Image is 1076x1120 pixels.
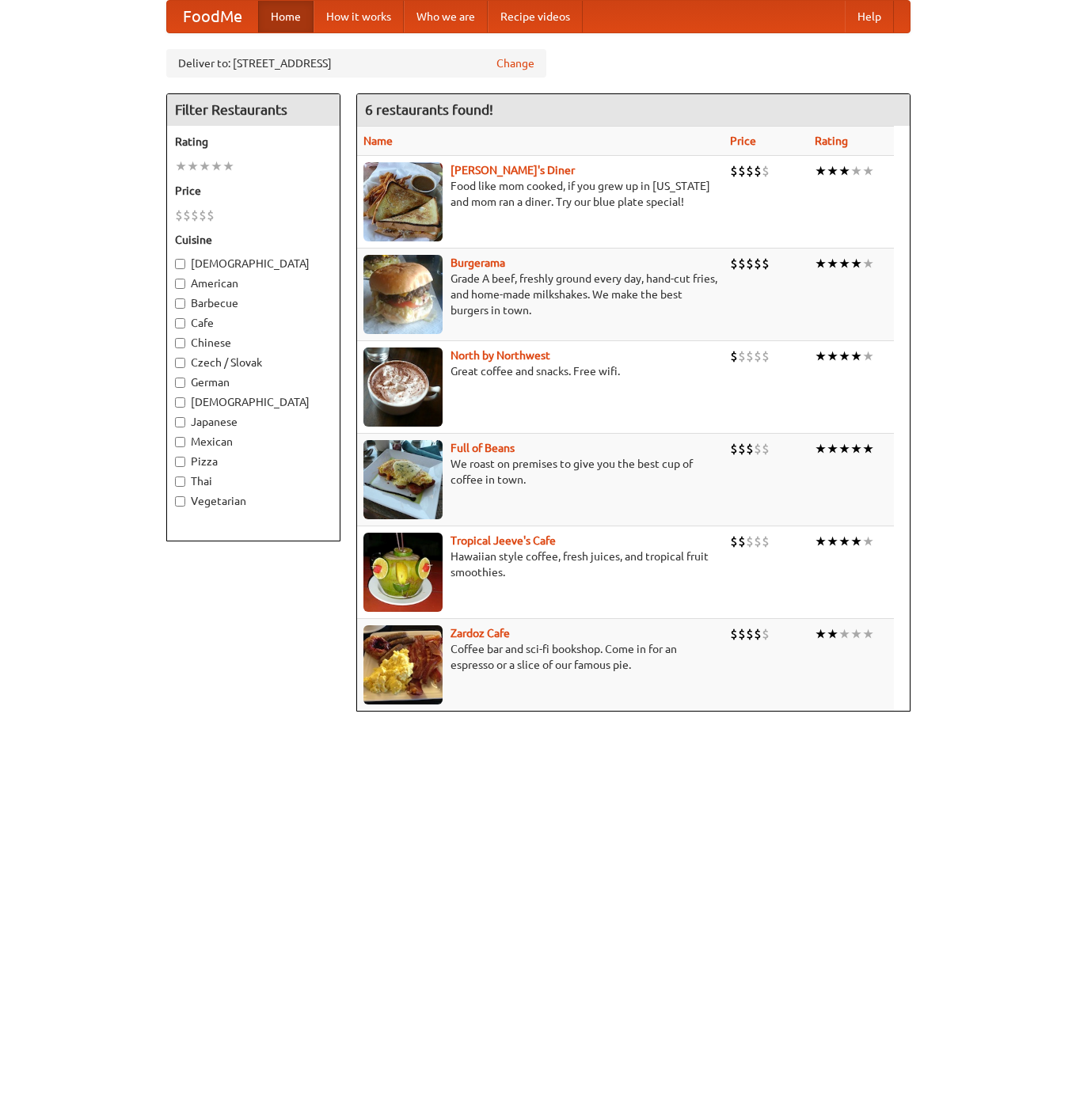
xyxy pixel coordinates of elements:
[827,162,838,180] li: ★
[175,298,185,309] input: Barbecue
[754,440,762,457] li: $
[363,347,443,427] img: north.jpg
[730,255,738,272] li: $
[762,533,770,550] li: $
[730,135,756,147] a: Price
[862,162,874,180] li: ★
[363,549,717,580] p: Hawaiian style coffee, fresh juices, and tropical fruit smoothies.
[175,207,183,224] li: $
[175,315,332,331] label: Cafe
[754,533,762,550] li: $
[827,347,838,365] li: ★
[815,347,827,365] li: ★
[199,158,211,175] li: ★
[862,255,874,272] li: ★
[838,533,850,550] li: ★
[730,440,738,457] li: $
[754,255,762,272] li: $
[838,255,850,272] li: ★
[363,625,443,704] img: zardoz.jpg
[838,440,850,457] li: ★
[191,207,199,224] li: $
[175,134,332,150] h5: Rating
[827,625,838,643] li: ★
[363,162,443,241] img: sallys.jpg
[363,533,443,612] img: jeeves.jpg
[451,627,510,640] a: Zardoz Cafe
[451,534,556,547] b: Tropical Jeeve's Cafe
[738,533,746,550] li: $
[738,162,746,180] li: $
[838,625,850,643] li: ★
[862,347,874,365] li: ★
[738,440,746,457] li: $
[187,158,199,175] li: ★
[850,440,862,457] li: ★
[838,162,850,180] li: ★
[762,440,770,457] li: $
[175,355,332,370] label: Czech / Slovak
[404,1,488,32] a: Who we are
[183,207,191,224] li: $
[738,625,746,643] li: $
[451,256,505,269] a: Burgerama
[199,207,207,224] li: $
[451,164,575,177] a: [PERSON_NAME]'s Diner
[175,232,332,248] h5: Cuisine
[451,349,550,362] a: North by Northwest
[175,437,185,447] input: Mexican
[746,440,754,457] li: $
[815,533,827,550] li: ★
[850,533,862,550] li: ★
[746,162,754,180] li: $
[175,454,332,469] label: Pizza
[363,363,717,379] p: Great coffee and snacks. Free wifi.
[762,255,770,272] li: $
[496,55,534,71] a: Change
[175,338,185,348] input: Chinese
[175,457,185,467] input: Pizza
[746,625,754,643] li: $
[762,162,770,180] li: $
[175,358,185,368] input: Czech / Slovak
[746,533,754,550] li: $
[175,394,332,410] label: [DEMOGRAPHIC_DATA]
[363,178,717,210] p: Food like mom cooked, if you grew up in [US_STATE] and mom ran a diner. Try our blue plate special!
[175,378,185,388] input: German
[815,255,827,272] li: ★
[746,255,754,272] li: $
[314,1,404,32] a: How it works
[754,625,762,643] li: $
[746,347,754,365] li: $
[363,641,717,673] p: Coffee bar and sci-fi bookshop. Come in for an espresso or a slice of our famous pie.
[167,94,340,126] h4: Filter Restaurants
[730,533,738,550] li: $
[451,442,515,454] a: Full of Beans
[222,158,234,175] li: ★
[365,102,493,117] ng-pluralize: 6 restaurants found!
[363,135,393,147] a: Name
[363,456,717,488] p: We roast on premises to give you the best cup of coffee in town.
[363,440,443,519] img: beans.jpg
[175,279,185,289] input: American
[862,625,874,643] li: ★
[258,1,314,32] a: Home
[762,625,770,643] li: $
[838,347,850,365] li: ★
[207,207,215,224] li: $
[762,347,770,365] li: $
[175,275,332,291] label: American
[850,162,862,180] li: ★
[827,255,838,272] li: ★
[827,440,838,457] li: ★
[175,476,185,487] input: Thai
[175,473,332,489] label: Thai
[175,335,332,351] label: Chinese
[175,397,185,408] input: [DEMOGRAPHIC_DATA]
[815,162,827,180] li: ★
[845,1,894,32] a: Help
[175,158,187,175] li: ★
[738,255,746,272] li: $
